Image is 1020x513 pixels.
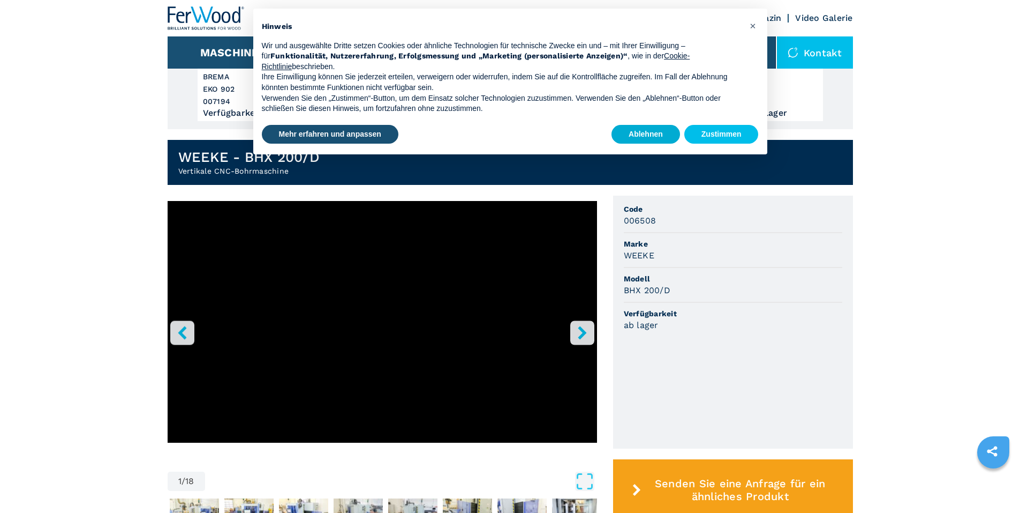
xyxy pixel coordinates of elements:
[624,308,842,319] span: Verfügbarkeit
[745,17,762,34] button: Schließen Sie diesen Hinweis
[262,72,742,93] p: Ihre Einwilligung können Sie jederzeit erteilen, verweigern oder widerrufen, indem Sie auf die Ko...
[200,46,267,59] button: Maschinen
[262,41,742,72] p: Wir und ausgewählte Dritte setzen Cookies oder ähnliche Technologien für technische Zwecke ein un...
[168,201,597,461] div: Go to Slide 1
[788,47,798,58] img: Kontakt
[974,465,1012,505] iframe: Chat
[624,249,654,262] h3: WEEKE
[182,477,185,486] span: /
[611,125,680,144] button: Ablehnen
[170,321,194,345] button: left-button
[262,125,398,144] button: Mehr erfahren und anpassen
[624,273,842,284] span: Modell
[624,319,659,331] h3: ab lager
[203,110,329,116] div: Verfügbarkeit : ab lager
[624,204,842,214] span: Code
[203,71,329,108] h3: BREMA EKO 902 007194
[178,477,182,486] span: 1
[570,321,594,345] button: right-button
[684,125,759,144] button: Zustimmen
[168,6,245,30] img: Ferwood
[185,477,194,486] span: 18
[270,51,628,60] strong: Funktionalität, Nutzererfahrung, Erfolgsmessung und „Marketing (personalisierte Anzeigen)“
[624,284,670,296] h3: BHX 200/D
[979,438,1006,465] a: sharethis
[624,239,842,249] span: Marke
[208,472,594,491] button: Open Fullscreen
[168,201,597,443] iframe: Centro Di Lavoro Verticale in azione - WEEKE BHX 200/D - Ferwoodgroup - 006508
[262,93,742,114] p: Verwenden Sie den „Zustimmen“-Button, um dem Einsatz solcher Technologien zuzustimmen. Verwenden ...
[777,36,853,69] div: Kontakt
[750,19,756,32] span: ×
[645,477,835,503] span: Senden Sie eine Anfrage für ein ähnliches Produkt
[178,166,320,176] h2: Vertikale CNC-Bohrmaschine
[178,148,320,166] h1: WEEKE - BHX 200/D
[795,13,852,23] a: Video Galerie
[262,21,742,32] h2: Hinweis
[624,214,656,227] h3: 006508
[262,51,690,71] a: Cookie-Richtlinie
